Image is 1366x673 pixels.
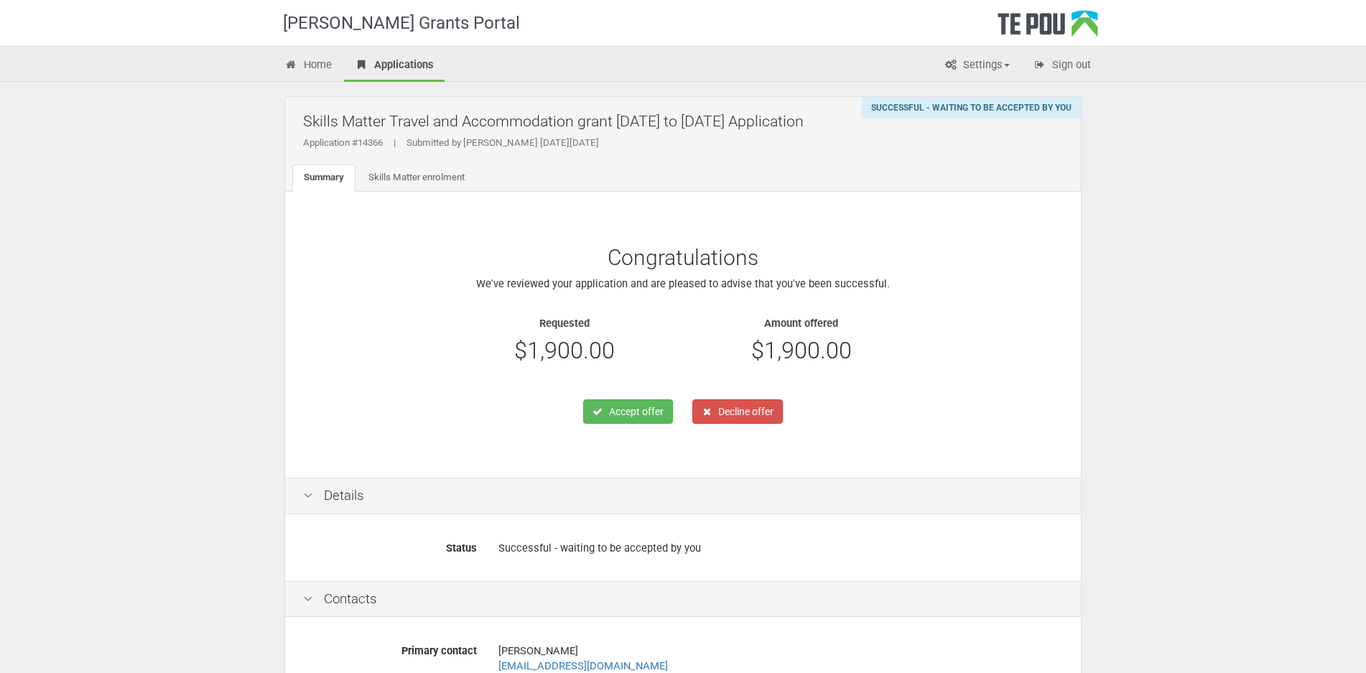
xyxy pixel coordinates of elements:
[339,246,1027,424] div: We've reviewed your application and are pleased to advise that you've been successful.
[292,536,488,556] label: Status
[498,536,1063,561] div: Successful - waiting to be accepted by you
[583,399,673,424] button: Accept offer
[457,338,672,364] div: $1,900.00
[933,50,1021,82] a: Settings
[303,136,1070,149] div: Application #14366 Submitted by [PERSON_NAME] [DATE][DATE]
[692,399,783,424] button: Decline offer
[292,164,356,192] a: Summary
[285,478,1081,514] div: Details
[292,639,488,659] label: Primary contact
[285,581,1081,618] div: Contacts
[694,316,909,331] div: Amount offered
[862,97,1081,119] div: Successful - waiting to be accepted by you
[383,137,406,148] span: |
[344,50,445,82] a: Applications
[357,164,476,192] a: Skills Matter enrolment
[303,104,1070,138] h2: Skills Matter Travel and Accommodation grant [DATE] to [DATE] Application
[1022,50,1102,82] a: Sign out
[339,246,1027,269] h2: Congratulations
[498,659,668,672] a: [EMAIL_ADDRESS][DOMAIN_NAME]
[274,50,343,82] a: Home
[457,316,672,331] div: Requested
[998,10,1098,46] div: Te Pou Logo
[694,338,909,364] div: $1,900.00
